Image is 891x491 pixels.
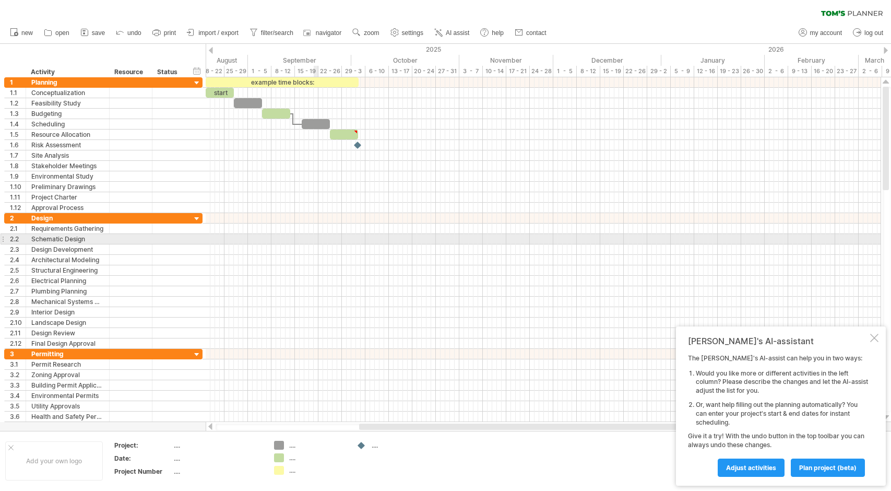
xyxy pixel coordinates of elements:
[31,109,104,119] div: Budgeting
[10,307,26,317] div: 2.9
[10,349,26,359] div: 3
[10,150,26,160] div: 1.7
[10,297,26,307] div: 2.8
[10,161,26,171] div: 1.8
[835,66,859,77] div: 23 - 27
[31,192,104,202] div: Project Charter
[10,224,26,233] div: 2.1
[10,255,26,265] div: 2.4
[289,441,346,450] div: ....
[10,140,26,150] div: 1.6
[31,67,103,77] div: Activity
[41,26,73,40] a: open
[10,380,26,390] div: 3.3
[206,77,359,87] div: example time blocks:
[289,466,346,475] div: ....
[526,29,547,37] span: contact
[261,29,293,37] span: filter/search
[318,66,342,77] div: 22 - 26
[114,467,172,476] div: Project Number
[247,26,296,40] a: filter/search
[31,370,104,380] div: Zoning Approval
[5,441,103,481] div: Add your own logo
[31,286,104,296] div: Plumbing Planning
[289,453,346,462] div: ....
[206,88,234,98] div: start
[31,213,104,223] div: Design
[600,66,624,77] div: 15 - 19
[174,454,262,463] div: ....
[342,66,365,77] div: 29 - 3
[688,354,868,476] div: The [PERSON_NAME]'s AI-assist can help you in two ways: Give it a try! With the undo button in th...
[31,338,104,348] div: Final Design Approval
[647,66,671,77] div: 29 - 2
[553,66,577,77] div: 1 - 5
[850,26,886,40] a: log out
[810,29,842,37] span: my account
[10,370,26,380] div: 3.2
[765,55,859,66] div: February 2026
[10,182,26,192] div: 1.10
[10,276,26,286] div: 2.6
[364,29,379,37] span: zoom
[10,359,26,369] div: 3.1
[741,66,765,77] div: 26 - 30
[31,130,104,139] div: Resource Allocation
[530,66,553,77] div: 24 - 28
[10,265,26,275] div: 2.5
[553,55,661,66] div: December 2025
[113,26,145,40] a: undo
[694,66,718,77] div: 12 - 16
[696,401,868,427] li: Or, want help filling out the planning automatically? You can enter your project's start & end da...
[351,55,459,66] div: October 2025
[31,182,104,192] div: Preliminary Drawings
[31,359,104,369] div: Permit Research
[31,171,104,181] div: Environmental Study
[31,161,104,171] div: Stakeholder Meetings
[114,441,172,450] div: Project:
[31,297,104,307] div: Mechanical Systems Design
[92,29,105,37] span: save
[31,391,104,401] div: Environmental Permits
[150,26,179,40] a: print
[10,391,26,401] div: 3.4
[157,67,180,77] div: Status
[184,26,242,40] a: import / export
[577,66,600,77] div: 8 - 12
[372,441,429,450] div: ....
[248,66,271,77] div: 1 - 5
[365,66,389,77] div: 6 - 10
[402,29,423,37] span: settings
[718,66,741,77] div: 19 - 23
[432,26,472,40] a: AI assist
[31,276,104,286] div: Electrical Planning
[316,29,341,37] span: navigator
[696,369,868,395] li: Would you like more or different activities in the left column? Please describe the changes and l...
[114,454,172,463] div: Date:
[114,67,146,77] div: Resource
[31,412,104,422] div: Health and Safety Permits
[726,464,776,472] span: Adjust activities
[446,29,469,37] span: AI assist
[31,224,104,233] div: Requirements Gathering
[248,55,351,66] div: September 2025
[164,29,176,37] span: print
[10,109,26,119] div: 1.3
[788,66,812,77] div: 9 - 13
[459,66,483,77] div: 3 - 7
[10,213,26,223] div: 2
[7,26,36,40] a: new
[10,192,26,202] div: 1.11
[389,66,412,77] div: 13 - 17
[174,467,262,476] div: ....
[10,234,26,244] div: 2.2
[799,464,857,472] span: plan project (beta)
[412,66,436,77] div: 20 - 24
[661,55,765,66] div: January 2026
[78,26,108,40] a: save
[31,318,104,328] div: Landscape Design
[198,29,239,37] span: import / export
[31,307,104,317] div: Interior Design
[10,203,26,213] div: 1.12
[718,459,785,477] a: Adjust activities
